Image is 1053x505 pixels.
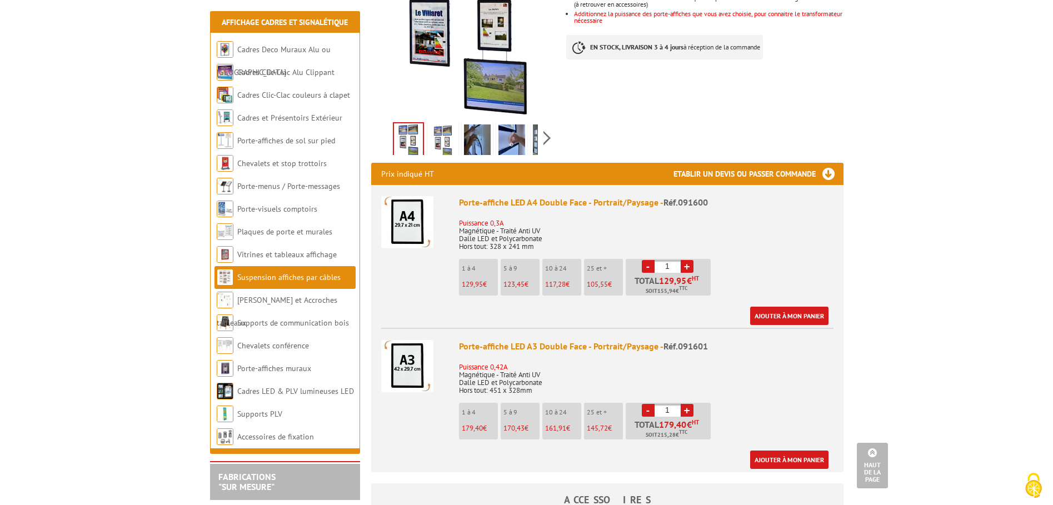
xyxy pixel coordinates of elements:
[587,423,608,433] span: 145,72
[498,124,525,159] img: 091601_porte_affiche_led_montage.jpg
[646,287,687,296] span: Soit €
[237,272,341,282] a: Suspension affiches par câbles
[750,307,829,325] a: Ajouter à mon panier
[218,471,276,492] a: FABRICATIONS"Sur Mesure"
[217,178,233,194] img: Porte-menus / Porte-messages
[681,404,693,417] a: +
[590,43,683,51] strong: EN STOCK, LIVRAISON 3 à 4 jours
[503,408,540,416] p: 5 à 9
[217,246,233,263] img: Vitrines et tableaux affichage
[462,424,498,432] p: €
[657,287,676,296] span: 155,94
[587,279,608,289] span: 105,55
[237,249,337,259] a: Vitrines et tableaux affichage
[217,269,233,286] img: Suspension affiches par câbles
[679,429,687,435] sup: TTC
[462,264,498,272] p: 1 à 4
[237,90,350,100] a: Cadres Clic-Clac couleurs à clapet
[237,341,309,351] a: Chevalets conférence
[503,423,525,433] span: 170,43
[459,196,834,209] div: Porte-affiche LED A4 Double Face - Portrait/Paysage -
[222,17,348,27] a: Affichage Cadres et Signalétique
[1014,467,1053,505] button: Cookies (fenêtre modale)
[659,276,687,285] span: 129,95
[545,408,581,416] p: 10 à 24
[237,432,314,442] a: Accessoires de fixation
[217,406,233,422] img: Supports PLV
[545,264,581,272] p: 10 à 24
[237,67,335,77] a: Cadres Clic-Clac Alu Clippant
[503,424,540,432] p: €
[237,181,340,191] a: Porte-menus / Porte-messages
[430,124,456,159] img: 091601_porte_affiche_led.gif
[587,424,623,432] p: €
[503,264,540,272] p: 5 à 9
[217,155,233,172] img: Chevalets et stop trottoirs
[462,279,483,289] span: 129,95
[587,408,623,416] p: 25 et +
[545,279,566,289] span: 117,28
[459,212,834,251] p: Magnétique - Traité Anti UV Dalle LED et Polycarbonate Hors tout: 328 x 241 mm
[237,113,342,123] a: Cadres et Présentoirs Extérieur
[217,201,233,217] img: Porte-visuels comptoirs
[237,409,282,419] a: Supports PLV
[542,129,552,147] span: Next
[462,408,498,416] p: 1 à 4
[217,383,233,399] img: Cadres LED & PLV lumineuses LED
[545,424,581,432] p: €
[381,163,434,185] p: Prix indiqué HT
[462,423,483,433] span: 179,40
[237,363,311,373] a: Porte-affiches muraux
[217,295,337,328] a: [PERSON_NAME] et Accroches tableaux
[628,420,711,439] p: Total
[381,196,433,248] img: Porte-affiche LED A4 Double Face - Portrait/Paysage
[503,279,525,289] span: 123,45
[217,44,331,77] a: Cadres Deco Muraux Alu ou [GEOGRAPHIC_DATA]
[566,35,763,59] p: à réception de la commande
[217,132,233,149] img: Porte-affiches de sol sur pied
[687,420,692,429] span: €
[687,276,692,285] span: €
[533,124,560,159] img: 091601_porte_affiche_led_situation.jpg
[217,41,233,58] img: Cadres Deco Muraux Alu ou Bois
[545,281,581,288] p: €
[381,340,433,392] img: Porte-affiche LED A3 Double Face - Portrait/Paysage
[642,404,655,417] a: -
[464,124,491,159] img: 091601_porte_affiche_led_changement.jpg
[657,431,676,439] span: 215,28
[217,360,233,377] img: Porte-affiches muraux
[462,281,498,288] p: €
[642,260,655,273] a: -
[237,158,327,168] a: Chevalets et stop trottoirs
[692,418,699,426] sup: HT
[663,197,708,208] span: Réf.091600
[217,223,233,240] img: Plaques de porte et murales
[237,318,349,328] a: Supports de communication bois
[545,423,566,433] span: 161,91
[646,431,687,439] span: Soit €
[692,274,699,282] sup: HT
[459,218,503,228] font: Puissance 0,3A
[750,451,829,469] a: Ajouter à mon panier
[217,337,233,354] img: Chevalets conférence
[503,281,540,288] p: €
[857,443,888,488] a: Haut de la page
[217,428,233,445] img: Accessoires de fixation
[217,109,233,126] img: Cadres et Présentoirs Extérieur
[459,340,834,353] div: Porte-affiche LED A3 Double Face - Portrait/Paysage -
[217,87,233,103] img: Cadres Clic-Clac couleurs à clapet
[237,386,354,396] a: Cadres LED & PLV lumineuses LED
[587,264,623,272] p: 25 et +
[459,356,834,394] p: Magnétique - Traité Anti UV Dalle LED et Polycarbonate Hors tout: 451 x 328mm
[681,260,693,273] a: +
[679,285,687,291] sup: TTC
[628,276,711,296] p: Total
[663,341,708,352] span: Réf.091601
[237,136,335,146] a: Porte-affiches de sol sur pied
[459,362,507,372] font: Puissance 0,42A
[237,227,332,237] a: Plaques de porte et murales
[659,420,687,429] span: 179,40
[217,292,233,308] img: Cimaises et Accroches tableaux
[574,9,842,24] font: Additionnez la puissance des porte-affiches que vous avez choisie, pour connaitre le transformate...
[587,281,623,288] p: €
